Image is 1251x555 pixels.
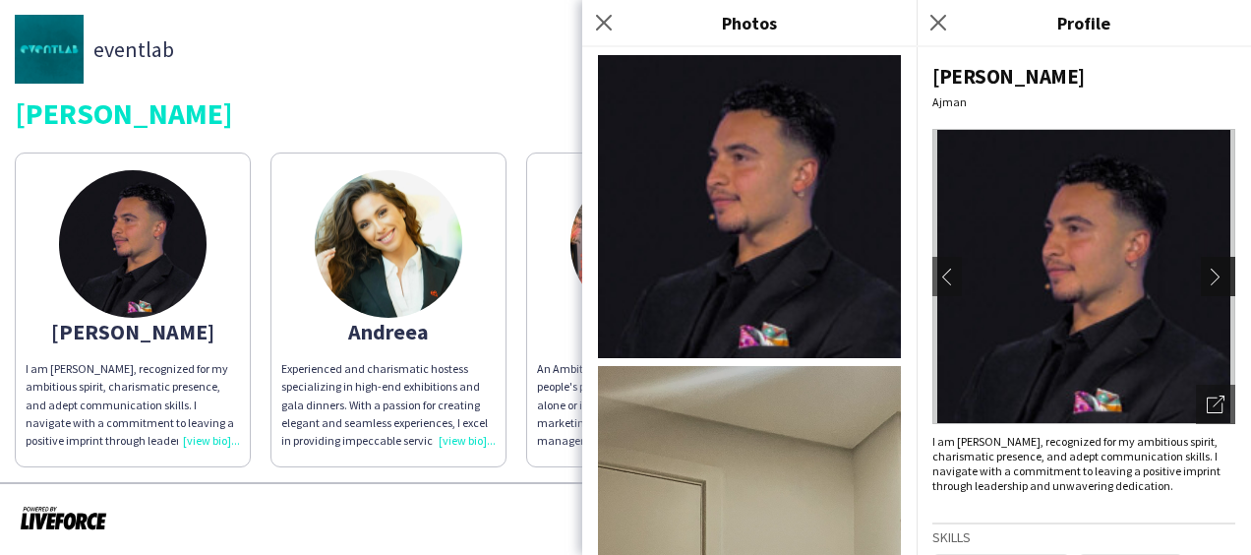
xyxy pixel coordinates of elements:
[281,360,496,450] div: Experienced and charismatic hostess specializing in high-end exhibitions and gala dinners. With a...
[281,323,496,340] div: Andreea
[315,170,462,318] img: thumb-d7984212-e1b2-46ba-aaf0-9df4602df6eb.jpg
[537,360,751,450] div: An Ambitious, passionate, goal oriented, people's person that can initiate and work alone or in a...
[932,434,1235,493] div: I am [PERSON_NAME], recognized for my ambitious spirit, charismatic presence, and adept communica...
[15,98,1236,128] div: [PERSON_NAME]
[93,40,174,58] span: eventlab
[59,170,207,318] img: thumb-68a5c672616e3.jpeg
[20,504,107,531] img: Powered by Liveforce
[932,63,1235,90] div: [PERSON_NAME]
[932,94,1235,109] div: Ajman
[15,15,84,84] img: thumb-45fc2788-3466-406b-9aab-17ddfe13b9af.jpg
[932,528,1235,546] h3: Skills
[537,323,751,340] div: Jumaa
[26,323,240,340] div: [PERSON_NAME]
[570,170,718,318] img: thumb-04c8ab8f-001e-40d4-a24f-11082c3576b6.jpg
[1196,385,1235,424] div: Open photos pop-in
[598,55,901,358] img: Crew photo 0
[582,10,917,35] h3: Photos
[26,360,240,450] div: I am [PERSON_NAME], recognized for my ambitious spirit, charismatic presence, and adept communica...
[917,10,1251,35] h3: Profile
[932,129,1235,424] img: Crew avatar or photo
